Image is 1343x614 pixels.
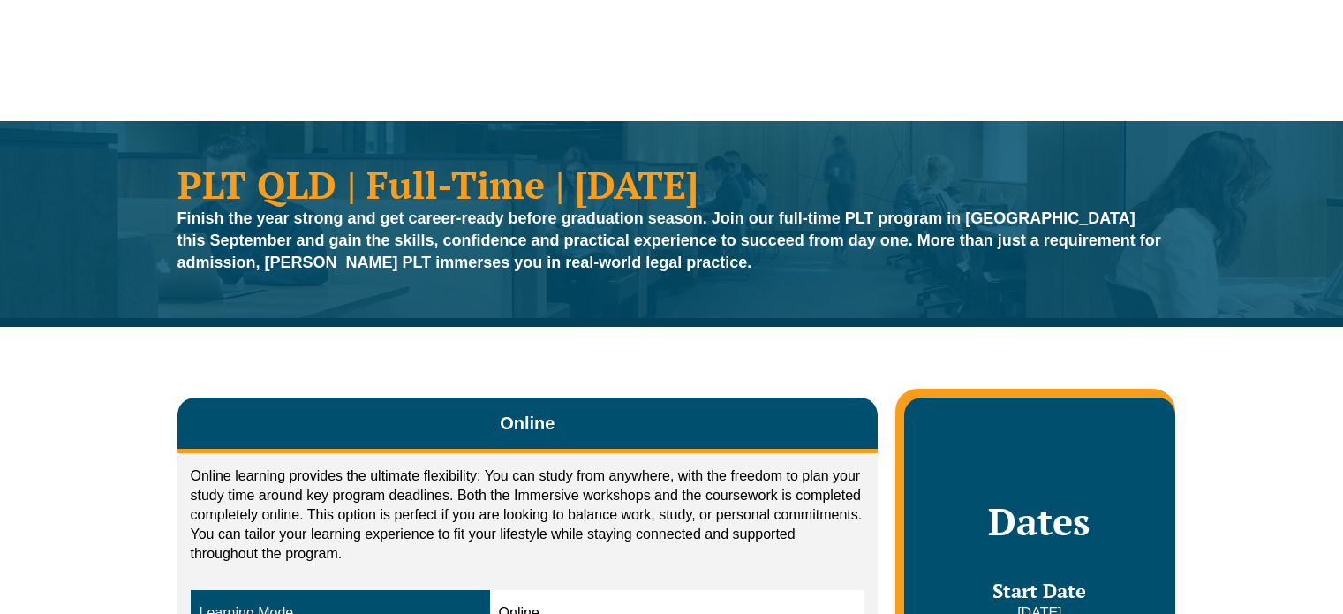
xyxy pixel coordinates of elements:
[500,411,555,436] span: Online
[922,499,1157,543] h2: Dates
[177,165,1166,203] h1: PLT QLD | Full-Time | [DATE]
[177,209,1161,271] strong: Finish the year strong and get career-ready before graduation season. Join our full-time PLT prog...
[992,578,1086,603] span: Start Date
[191,466,865,564] p: Online learning provides the ultimate flexibility: You can study from anywhere, with the freedom ...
